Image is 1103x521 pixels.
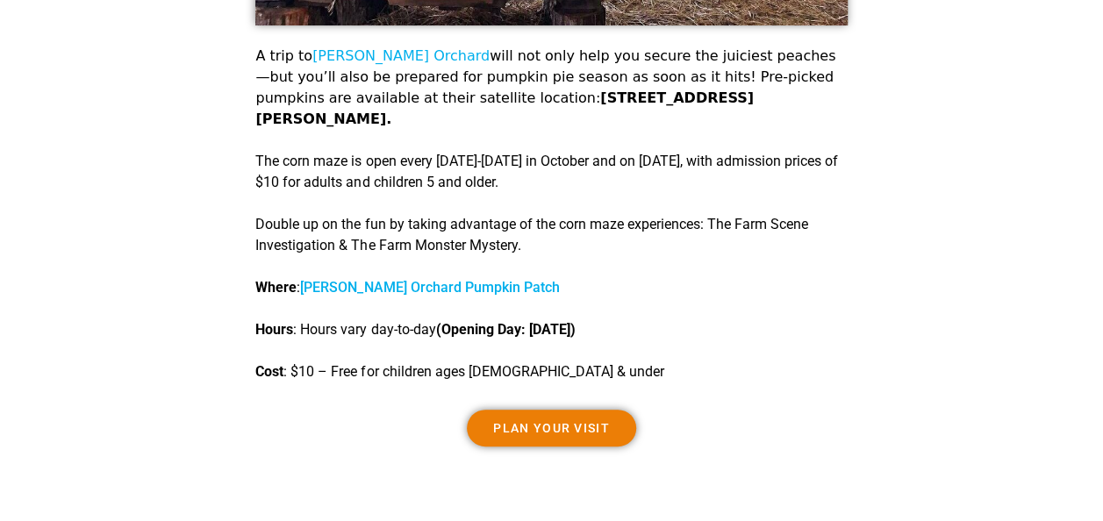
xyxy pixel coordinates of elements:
p: The corn maze is open every [DATE]-[DATE] in October and on [DATE], with admission prices of $10 ... [255,151,847,193]
p: Double up on the fun by taking advantage of the corn maze experiences: The Farm Scene Investigati... [255,214,847,256]
a: [PERSON_NAME] Orchard Pumpkin Patch [300,279,559,296]
span: A trip to will not only help you secure the juiciest peaches—but you’ll also be prepared for pump... [255,47,835,127]
a: [PERSON_NAME] Orchard [312,47,490,64]
strong: Hours [255,321,293,338]
a: Plan Your Visit [467,410,636,446]
p: : Hours vary day-to-day [255,319,847,340]
strong: Cost [255,363,283,380]
p: : [255,277,847,298]
strong: Where [255,279,297,296]
p: : $10 – Free for children ages [DEMOGRAPHIC_DATA] & under [255,361,847,382]
span: Plan Your Visit [493,422,610,434]
strong: (Opening Day: [DATE]) [435,321,575,338]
